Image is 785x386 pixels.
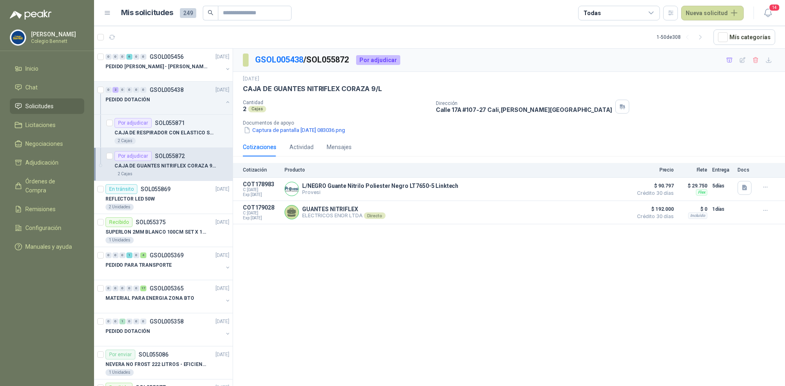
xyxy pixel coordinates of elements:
a: RecibidoSOL055375[DATE] SUPERLON 2MM BLANCO 100CM SET X 150 METROS1 Unidades [94,214,233,247]
div: Directo [364,212,386,219]
a: 0 0 0 6 0 0 GSOL005456[DATE] PEDIDO [PERSON_NAME] - [PERSON_NAME] [105,52,231,78]
a: 0 0 1 0 0 0 GSOL005358[DATE] PEDIDO DOTACIÓN [105,317,231,343]
p: Producto [285,167,628,173]
p: Calle 17A #107-27 Cali , [PERSON_NAME][GEOGRAPHIC_DATA] [436,106,612,113]
a: 0 0 0 0 0 17 GSOL005365[DATE] MATERIAL PARA ENERGIA ZONA BTO [105,283,231,310]
div: 0 [119,252,126,258]
p: Dirección [436,100,612,106]
p: Documentos de apoyo [243,120,782,126]
img: Logo peakr [10,10,52,20]
div: 1 [119,319,126,324]
p: GSOL005456 [150,54,184,60]
p: PEDIDO PARA TRANSPORTE [105,261,172,269]
p: [DATE] [215,285,229,292]
button: 14 [760,6,775,20]
div: 0 [140,87,146,93]
div: Actividad [289,143,314,152]
div: 0 [119,87,126,93]
p: / SOL055872 [255,54,350,66]
p: [DATE] [215,86,229,94]
div: Flex [696,189,707,196]
div: Mensajes [327,143,352,152]
div: 1 - 50 de 308 [657,31,707,44]
span: Remisiones [25,205,56,214]
button: Nueva solicitud [681,6,744,20]
span: Crédito 30 días [633,214,674,219]
p: [DATE] [215,53,229,61]
img: Company Logo [285,182,298,196]
p: [DATE] [215,351,229,359]
p: Docs [738,167,754,173]
span: Órdenes de Compra [25,177,76,195]
span: Licitaciones [25,120,56,129]
span: search [208,10,213,16]
div: Por adjudicar [114,118,152,128]
p: ELECTRICOS ENOR LTDA [302,212,386,219]
h1: Mis solicitudes [121,7,173,19]
button: Captura de pantalla [DATE] 083036.png [243,126,346,134]
p: PEDIDO DOTACIÓN [105,328,150,335]
p: PEDIDO DOTACIÓN [105,96,150,104]
div: Todas [583,9,601,18]
p: 1 días [712,204,733,214]
p: 2 [243,105,247,112]
div: 2 Cajas [114,171,136,177]
div: 1 Unidades [105,237,134,243]
a: GSOL005438 [255,55,303,65]
p: COT179028 [243,204,280,211]
div: 0 [105,87,112,93]
p: $ 0 [679,204,707,214]
div: 4 [140,252,146,258]
span: Manuales y ayuda [25,242,72,251]
span: Adjudicación [25,158,58,167]
div: 0 [133,87,139,93]
p: [DATE] [215,185,229,193]
a: 0 0 0 1 0 4 GSOL005369[DATE] PEDIDO PARA TRANSPORTE [105,250,231,277]
p: Precio [633,167,674,173]
p: GSOL005358 [150,319,184,324]
p: Cotización [243,167,280,173]
div: 0 [133,286,139,291]
p: SOL055375 [136,219,166,225]
div: 6 [126,54,132,60]
p: NEVERA NO FROST 222 LITROS - EFICIENCIA ENERGETICA A [105,361,207,368]
p: Entrega [712,167,733,173]
span: C: [DATE] [243,187,280,192]
span: Chat [25,83,38,92]
div: 0 [112,54,119,60]
p: [DATE] [243,75,259,83]
p: MATERIAL PARA ENERGIA ZONA BTO [105,295,194,302]
div: 0 [126,87,132,93]
p: Flete [679,167,707,173]
span: 14 [769,4,780,11]
div: 1 [126,252,132,258]
a: Manuales y ayuda [10,239,84,254]
p: [PERSON_NAME] [31,31,82,37]
div: 0 [105,252,112,258]
a: En tránsitoSOL055869[DATE] REFLECTOR LED 50W2 Unidades [94,181,233,214]
p: [DATE] [215,318,229,326]
div: En tránsito [105,184,137,194]
p: CAJA DE GUANTES NITRIFLEX CORAZA 9/L [114,162,216,170]
p: L/NEGRO Guante Nitrilo Poliester Negro LT7650-5 Linktech [302,183,458,189]
span: Solicitudes [25,102,54,111]
div: 2 Unidades [105,204,134,210]
p: SOL055869 [141,186,170,192]
div: 0 [140,319,146,324]
p: Provesi [302,189,458,195]
div: 0 [112,286,119,291]
a: Por adjudicarSOL055872CAJA DE GUANTES NITRIFLEX CORAZA 9/L2 Cajas [94,148,233,181]
div: Incluido [688,212,707,219]
p: GSOL005438 [150,87,184,93]
p: GUANTES NITRIFLEX [302,206,386,212]
div: 0 [126,286,132,291]
p: REFLECTOR LED 50W [105,195,155,203]
div: 0 [133,54,139,60]
p: CAJA DE RESPIRADOR CON ELASTICO SUJETADOR DE OREJAS N-95 [114,129,216,137]
p: CAJA DE GUANTES NITRIFLEX CORAZA 9/L [243,85,382,93]
p: SOL055086 [139,352,168,357]
span: Negociaciones [25,139,63,148]
a: Por enviarSOL055086[DATE] NEVERA NO FROST 222 LITROS - EFICIENCIA ENERGETICA A1 Unidades [94,346,233,379]
div: Cotizaciones [243,143,276,152]
p: Cantidad [243,100,429,105]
